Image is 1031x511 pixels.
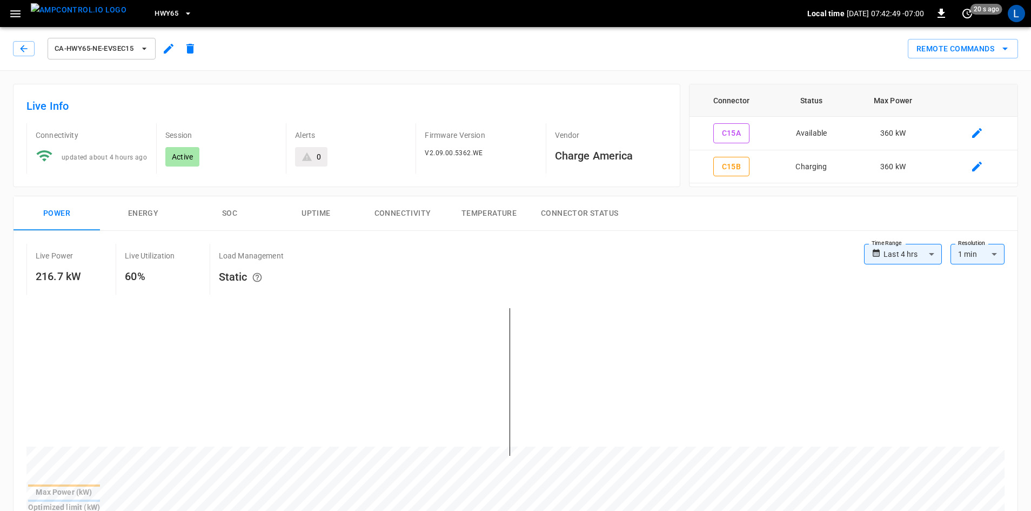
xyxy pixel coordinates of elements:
[125,250,175,261] p: Live Utilization
[247,268,267,288] button: The system is using AmpEdge-configured limits for static load managment. Depending on your config...
[872,239,902,248] label: Time Range
[773,117,849,150] td: Available
[425,149,483,157] span: V2.09.00.5362.WE
[532,196,627,231] button: Connector Status
[295,130,407,141] p: Alerts
[172,151,193,162] p: Active
[959,5,976,22] button: set refresh interval
[689,84,1017,183] table: connector table
[713,157,750,177] button: C15B
[273,196,359,231] button: Uptime
[165,130,277,141] p: Session
[31,3,126,17] img: ampcontrol.io logo
[55,43,135,55] span: ca-hwy65-ne-evseC15
[773,84,849,117] th: Status
[849,84,936,117] th: Max Power
[689,84,773,117] th: Connector
[26,97,667,115] h6: Live Info
[359,196,446,231] button: Connectivity
[773,150,849,184] td: Charging
[849,150,936,184] td: 360 kW
[14,196,100,231] button: Power
[155,8,178,20] span: HWY65
[219,268,284,288] h6: Static
[446,196,532,231] button: Temperature
[36,130,148,141] p: Connectivity
[883,244,942,264] div: Last 4 hrs
[62,154,147,161] span: updated about 4 hours ago
[125,268,175,285] h6: 60%
[970,4,1002,15] span: 20 s ago
[36,250,73,261] p: Live Power
[555,147,667,164] h6: Charge America
[36,268,81,285] h6: 216.7 kW
[425,130,537,141] p: Firmware Version
[950,244,1005,264] div: 1 min
[847,8,924,19] p: [DATE] 07:42:49 -07:00
[849,117,936,150] td: 360 kW
[713,123,750,143] button: C15A
[908,39,1018,59] div: remote commands options
[100,196,186,231] button: Energy
[150,3,197,24] button: HWY65
[555,130,667,141] p: Vendor
[48,38,156,59] button: ca-hwy65-ne-evseC15
[186,196,273,231] button: SOC
[219,250,284,261] p: Load Management
[317,151,321,162] div: 0
[908,39,1018,59] button: Remote Commands
[1008,5,1025,22] div: profile-icon
[807,8,845,19] p: Local time
[958,239,985,248] label: Resolution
